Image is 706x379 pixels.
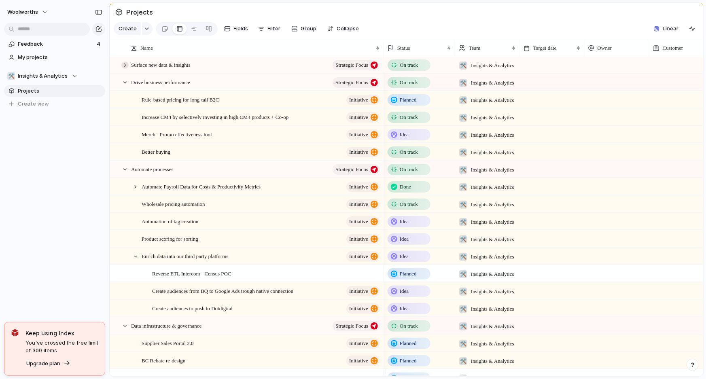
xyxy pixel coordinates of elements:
span: Insights & Analytics [471,340,514,348]
span: Linear [663,25,678,33]
span: Insights & Analytics [471,218,514,226]
span: initiative [349,233,368,245]
span: Strategic Focus [335,59,368,71]
span: initiative [349,146,368,158]
button: Collapse [324,22,363,35]
span: Insights & Analytics [471,166,514,174]
span: Keep using Index [25,329,98,337]
span: BC Rebate re-design [142,356,185,365]
div: 🛠️ [459,322,467,330]
span: Insights & Analytics [471,79,514,87]
span: Enrich data into our third party platforms [142,251,228,260]
div: 🛠️ [459,201,467,209]
span: Insights & Analytics [471,305,514,313]
span: initiative [349,199,368,210]
div: 🛠️ [459,253,467,261]
span: initiative [349,94,368,106]
span: Insights & Analytics [471,270,514,278]
div: 🛠️ [459,61,467,70]
span: Idea [400,131,409,139]
span: Group [301,25,317,33]
div: 🛠️ [459,131,467,139]
div: 🛠️ [459,79,467,87]
span: On track [400,322,418,330]
span: Team [469,44,481,52]
span: Insights & Analytics [471,253,514,261]
span: On track [400,113,418,121]
div: 🛠️ [459,340,467,348]
span: Idea [400,235,409,243]
button: Create [114,22,141,35]
span: Upgrade plan [26,360,60,368]
span: Insights & Analytics [471,61,514,70]
span: initiative [349,355,368,366]
span: Insights & Analytics [471,322,514,330]
span: Insights & Analytics [471,96,514,104]
span: On track [400,148,418,156]
button: Strategic Focus [333,60,380,70]
span: Automation of tag creation [142,216,198,226]
span: 4 [97,40,102,48]
button: Linear [651,23,682,35]
span: Insights & Analytics [471,114,514,122]
button: Strategic Focus [333,77,380,88]
span: Strategic Focus [335,164,368,175]
span: Feedback [18,40,94,48]
div: 🛠️ [459,357,467,365]
span: Automate processes [131,164,173,174]
button: initiative [346,182,380,192]
span: Automate Payroll Data for Costs & Productivity Metrics [142,182,261,191]
span: Wholesale pricing automation [142,199,205,208]
span: Planned [400,96,417,104]
span: Create audiences to push to Dotdigital [152,303,233,313]
span: Rule-based pricing for long-tail B2C [142,95,219,104]
button: Strategic Focus [333,164,380,175]
span: initiative [349,338,368,349]
span: On track [400,78,418,87]
span: Better buying [142,147,170,156]
button: initiative [346,199,380,210]
span: Reverse ETL Intercom - Census POC [152,269,231,278]
button: Strategic Focus [333,321,380,331]
button: Group [287,22,321,35]
button: initiative [346,251,380,262]
span: Insights & Analytics [471,357,514,365]
button: Filter [255,22,284,35]
span: Insights & Analytics [471,201,514,209]
button: initiative [346,303,380,314]
button: initiative [346,112,380,123]
span: Insights & Analytics [471,131,514,139]
span: Idea [400,305,409,313]
span: Filter [268,25,281,33]
span: Insights & Analytics [471,235,514,243]
button: Upgrade plan [24,358,73,369]
span: Planned [400,270,417,278]
span: Idea [400,218,409,226]
div: 🛠️ [459,270,467,278]
span: initiative [349,251,368,262]
span: Name [140,44,153,52]
span: initiative [349,112,368,123]
span: woolworths [7,8,38,16]
div: 🛠️ [459,288,467,296]
span: Insights & Analytics [471,148,514,157]
span: initiative [349,129,368,140]
span: Owner [598,44,612,52]
div: 🛠️ [459,96,467,104]
button: initiative [346,129,380,140]
span: Fields [234,25,248,33]
div: 🛠️ [459,218,467,226]
span: Insights & Analytics [471,183,514,191]
span: Projects [18,87,102,95]
span: Target date [533,44,557,52]
button: initiative [346,95,380,105]
span: Surface new data & insights [131,60,191,69]
span: Customer [663,44,683,52]
span: Strategic Focus [335,77,368,88]
span: Data infrastructure & governance [131,321,201,330]
div: 🛠️ [459,183,467,191]
span: Insights & Analytics [471,288,514,296]
span: My projects [18,53,102,61]
a: Feedback4 [4,38,105,50]
button: initiative [346,356,380,366]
